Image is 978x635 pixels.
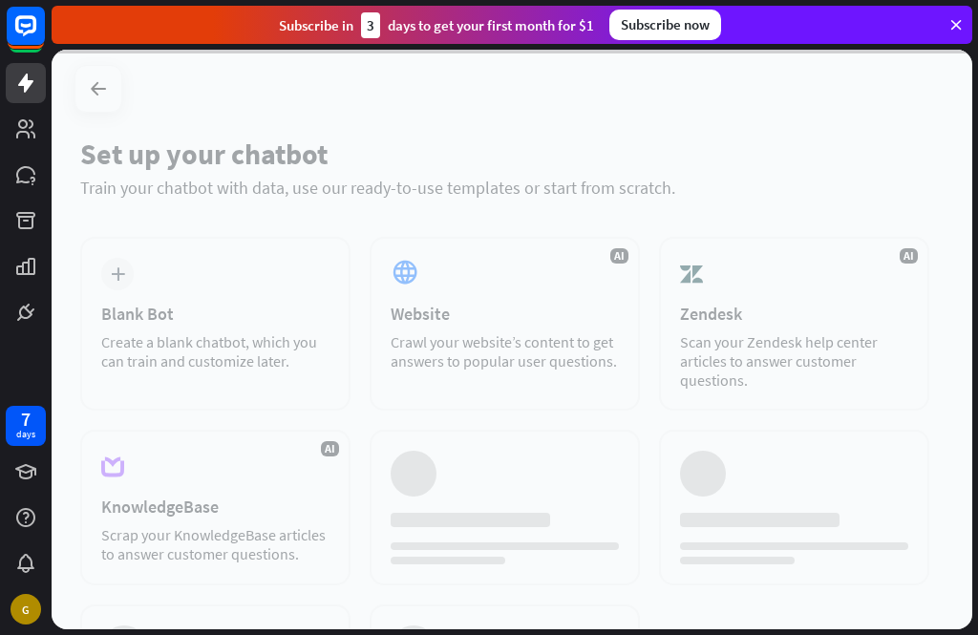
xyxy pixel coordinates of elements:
[21,411,31,428] div: 7
[361,12,380,38] div: 3
[609,10,721,40] div: Subscribe now
[11,594,41,624] div: G
[16,428,35,441] div: days
[6,406,46,446] a: 7 days
[279,12,594,38] div: Subscribe in days to get your first month for $1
